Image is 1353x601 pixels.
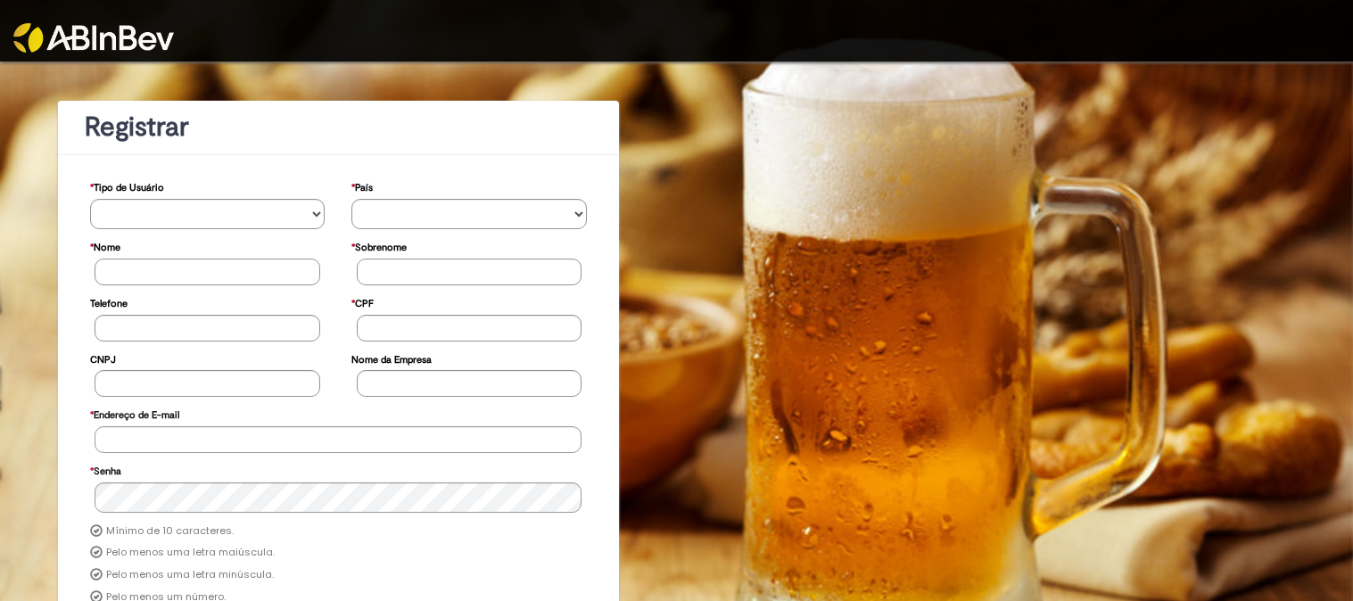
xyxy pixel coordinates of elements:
label: Nome [90,233,120,259]
label: Sobrenome [351,233,407,259]
label: Mínimo de 10 caracteres. [106,524,234,539]
label: CPF [351,289,374,315]
h1: Registrar [85,112,592,142]
label: Pelo menos uma letra maiúscula. [106,546,275,560]
img: ABInbev-white.png [13,23,174,53]
label: Nome da Empresa [351,345,432,371]
label: CNPJ [90,345,116,371]
label: Endereço de E-mail [90,400,179,426]
label: País [351,173,373,199]
label: Telefone [90,289,128,315]
label: Senha [90,457,121,482]
label: Pelo menos uma letra minúscula. [106,568,274,582]
label: Tipo de Usuário [90,173,164,199]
